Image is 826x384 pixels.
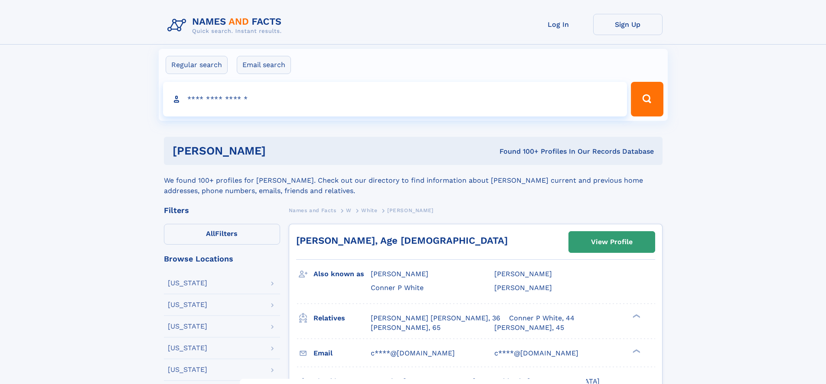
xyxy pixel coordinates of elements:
div: [US_STATE] [168,301,207,308]
a: View Profile [569,232,655,252]
span: [PERSON_NAME] [494,284,552,292]
label: Regular search [166,56,228,74]
span: [PERSON_NAME] [494,270,552,278]
div: ❯ [630,348,641,354]
label: Email search [237,56,291,74]
div: [US_STATE] [168,323,207,330]
a: [PERSON_NAME] [PERSON_NAME], 36 [371,313,500,323]
a: Names and Facts [289,205,336,216]
h3: Relatives [313,311,371,326]
h3: Email [313,346,371,361]
img: Logo Names and Facts [164,14,289,37]
label: Filters [164,224,280,245]
a: [PERSON_NAME], 65 [371,323,441,332]
div: View Profile [591,232,633,252]
div: We found 100+ profiles for [PERSON_NAME]. Check out our directory to find information about [PERS... [164,165,663,196]
div: [US_STATE] [168,366,207,373]
span: W [346,207,352,213]
div: [US_STATE] [168,345,207,352]
div: Browse Locations [164,255,280,263]
span: All [206,229,215,238]
a: [PERSON_NAME], Age [DEMOGRAPHIC_DATA] [296,235,508,246]
div: [US_STATE] [168,280,207,287]
span: [PERSON_NAME] [387,207,434,213]
a: Conner P White, 44 [509,313,575,323]
a: Log In [524,14,593,35]
input: search input [163,82,627,116]
div: Filters [164,207,280,214]
a: [PERSON_NAME], 45 [494,323,564,332]
a: White [361,205,377,216]
button: Search Button [631,82,663,116]
span: [PERSON_NAME] [371,270,428,278]
a: Sign Up [593,14,663,35]
a: W [346,205,352,216]
h3: Also known as [313,267,371,281]
span: Conner P White [371,284,424,292]
div: Found 100+ Profiles In Our Records Database [382,147,654,156]
div: ❯ [630,313,641,319]
h1: [PERSON_NAME] [173,145,383,156]
span: White [361,207,377,213]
